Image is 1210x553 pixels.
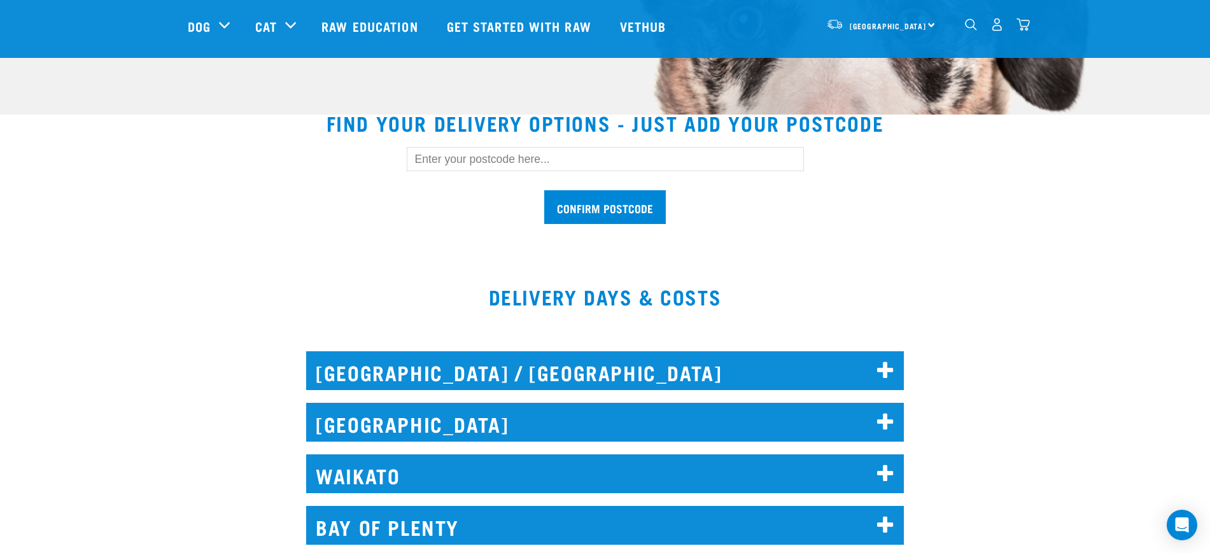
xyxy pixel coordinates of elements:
a: Raw Education [309,1,433,52]
a: Get started with Raw [434,1,607,52]
div: Open Intercom Messenger [1167,510,1197,540]
img: home-icon-1@2x.png [965,18,977,31]
a: Dog [188,17,211,36]
h2: WAIKATO [306,454,904,493]
a: Vethub [607,1,682,52]
h2: [GEOGRAPHIC_DATA] [306,403,904,442]
input: Enter your postcode here... [407,147,804,171]
h2: BAY OF PLENTY [306,506,904,545]
span: [GEOGRAPHIC_DATA] [850,24,927,28]
h2: [GEOGRAPHIC_DATA] / [GEOGRAPHIC_DATA] [306,351,904,390]
img: user.png [990,18,1004,31]
h2: Find your delivery options - just add your postcode [15,111,1195,134]
img: van-moving.png [826,18,843,30]
a: Cat [255,17,277,36]
input: Confirm postcode [544,190,666,224]
img: home-icon@2x.png [1017,18,1030,31]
